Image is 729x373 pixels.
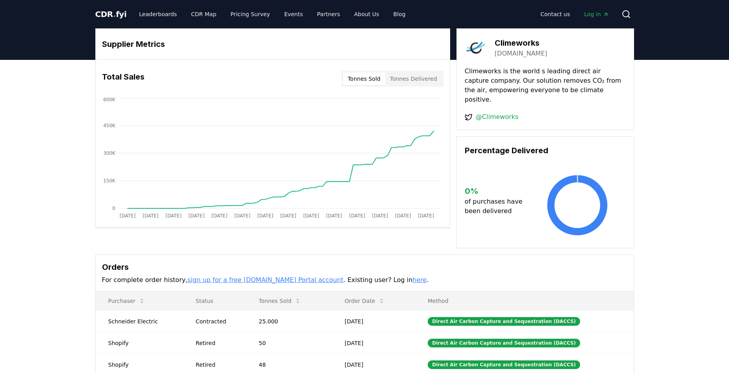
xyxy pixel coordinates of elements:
[102,275,627,285] p: For complete order history, . Existing user? Log in .
[465,185,529,197] h3: 0 %
[418,213,434,219] tspan: [DATE]
[343,72,385,85] button: Tonnes Sold
[252,293,307,309] button: Tonnes Sold
[372,213,388,219] tspan: [DATE]
[95,9,127,19] span: CDR fyi
[280,213,296,219] tspan: [DATE]
[257,213,273,219] tspan: [DATE]
[412,276,427,284] a: here
[534,7,615,21] nav: Main
[578,7,615,21] a: Log in
[246,332,332,354] td: 50
[303,213,319,219] tspan: [DATE]
[165,213,182,219] tspan: [DATE]
[103,123,116,128] tspan: 450K
[428,360,580,369] div: Direct Air Carbon Capture and Sequestration (DACCS)
[349,213,365,219] tspan: [DATE]
[102,38,443,50] h3: Supplier Metrics
[534,7,576,21] a: Contact us
[96,332,183,354] td: Shopify
[332,332,415,354] td: [DATE]
[142,213,158,219] tspan: [DATE]
[96,310,183,332] td: Schneider Electric
[188,213,204,219] tspan: [DATE]
[102,71,145,87] h3: Total Sales
[387,7,412,21] a: Blog
[495,49,547,58] a: [DOMAIN_NAME]
[311,7,346,21] a: Partners
[196,317,240,325] div: Contracted
[102,261,627,273] h3: Orders
[495,37,547,49] h3: Climeworks
[465,37,487,59] img: Climeworks-logo
[421,297,627,305] p: Method
[465,67,626,104] p: Climeworks is the world s leading direct air capture company. Our solution removes CO₂ from the a...
[348,7,385,21] a: About Us
[102,293,151,309] button: Purchaser
[332,310,415,332] td: [DATE]
[246,310,332,332] td: 25.000
[385,72,442,85] button: Tonnes Delivered
[103,150,116,156] tspan: 300K
[234,213,250,219] tspan: [DATE]
[584,10,608,18] span: Log in
[95,9,127,20] a: CDR.fyi
[224,7,276,21] a: Pricing Survey
[113,9,116,19] span: .
[278,7,309,21] a: Events
[103,178,116,184] tspan: 150K
[112,206,115,211] tspan: 0
[196,361,240,369] div: Retired
[465,197,529,216] p: of purchases have been delivered
[103,97,116,102] tspan: 600K
[465,145,626,156] h3: Percentage Delivered
[189,297,240,305] p: Status
[185,7,223,21] a: CDR Map
[428,339,580,347] div: Direct Air Carbon Capture and Sequestration (DACCS)
[133,7,412,21] nav: Main
[428,317,580,326] div: Direct Air Carbon Capture and Sequestration (DACCS)
[196,339,240,347] div: Retired
[338,293,391,309] button: Order Date
[211,213,227,219] tspan: [DATE]
[476,112,519,122] a: @Climeworks
[133,7,183,21] a: Leaderboards
[119,213,135,219] tspan: [DATE]
[326,213,342,219] tspan: [DATE]
[187,276,343,284] a: sign up for a free [DOMAIN_NAME] Portal account
[395,213,411,219] tspan: [DATE]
